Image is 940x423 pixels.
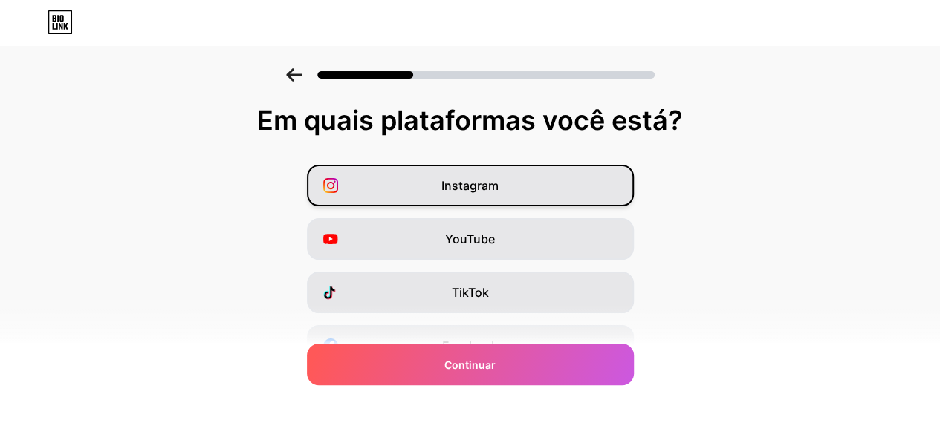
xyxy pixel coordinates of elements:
[445,232,495,246] font: YouTube
[452,285,489,300] font: TikTok
[444,358,496,371] font: Continuar
[444,392,496,407] font: Twitter/X
[257,104,683,137] font: Em quais plataformas você está?
[442,338,498,353] font: Facebook
[441,178,499,193] font: Instagram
